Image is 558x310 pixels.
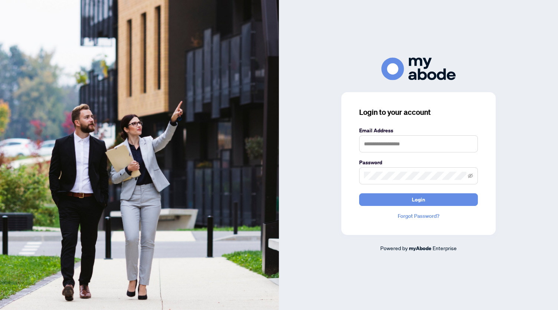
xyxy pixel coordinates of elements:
[359,126,478,135] label: Email Address
[359,158,478,167] label: Password
[412,194,425,206] span: Login
[359,212,478,220] a: Forgot Password?
[380,245,408,251] span: Powered by
[468,173,473,178] span: eye-invisible
[381,58,456,80] img: ma-logo
[433,245,457,251] span: Enterprise
[359,193,478,206] button: Login
[409,244,431,252] a: myAbode
[359,107,478,117] h3: Login to your account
